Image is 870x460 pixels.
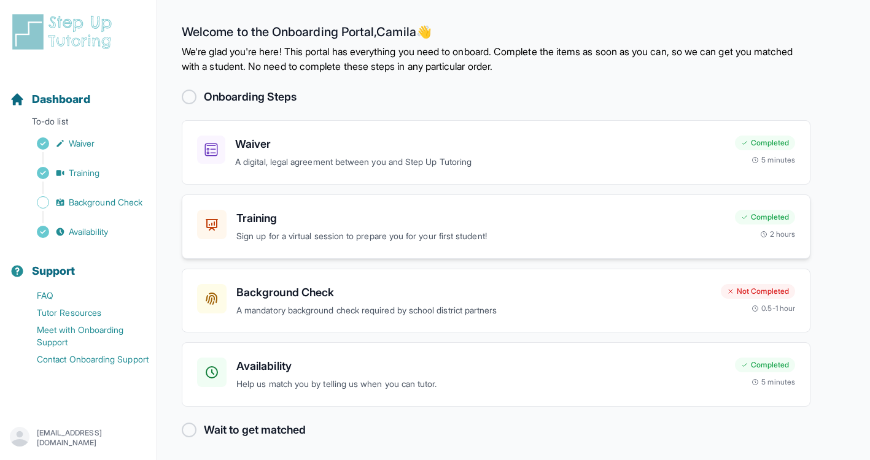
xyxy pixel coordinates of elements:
a: Contact Onboarding Support [10,351,157,368]
h2: Welcome to the Onboarding Portal, Camila 👋 [182,25,810,44]
span: Dashboard [32,91,90,108]
p: A digital, legal agreement between you and Step Up Tutoring [235,155,725,169]
p: We're glad you're here! This portal has everything you need to onboard. Complete the items as soo... [182,44,810,74]
p: Sign up for a virtual session to prepare you for your first student! [236,229,725,243]
button: Dashboard [5,71,152,113]
a: Dashboard [10,91,90,108]
p: Help us match you by telling us when you can tutor. [236,377,725,391]
h3: Background Check [236,284,711,301]
div: 0.5-1 hour [752,304,795,313]
h3: Availability [236,358,725,375]
a: Availability [10,223,157,240]
h2: Wait to get matched [204,421,306,439]
span: Waiver [69,137,95,150]
div: Completed [735,210,795,224]
span: Training [69,167,100,179]
a: Meet with Onboarding Support [10,321,157,351]
span: Support [32,263,76,280]
div: Completed [735,358,795,372]
span: Background Check [69,196,142,209]
div: 5 minutes [752,377,795,387]
a: Background CheckA mandatory background check required by school district partnersNot Completed0.5... [182,269,810,333]
a: Waiver [10,135,157,152]
h3: Waiver [235,136,725,153]
p: To-do list [5,115,152,132]
a: Training [10,164,157,182]
a: FAQ [10,287,157,304]
div: 5 minutes [752,155,795,165]
h3: Training [236,210,725,227]
a: AvailabilityHelp us match you by telling us when you can tutor.Completed5 minutes [182,342,810,407]
button: Support [5,243,152,285]
div: 2 hours [760,229,796,239]
span: Availability [69,226,108,238]
a: WaiverA digital, legal agreement between you and Step Up TutoringCompleted5 minutes [182,120,810,185]
p: A mandatory background check required by school district partners [236,304,711,318]
div: Completed [735,136,795,150]
a: Background Check [10,194,157,211]
p: [EMAIL_ADDRESS][DOMAIN_NAME] [37,428,147,448]
h2: Onboarding Steps [204,88,297,105]
div: Not Completed [721,284,795,299]
button: [EMAIL_ADDRESS][DOMAIN_NAME] [10,427,147,449]
img: logo [10,12,119,52]
a: Tutor Resources [10,304,157,321]
a: TrainingSign up for a virtual session to prepare you for your first student!Completed2 hours [182,194,810,259]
